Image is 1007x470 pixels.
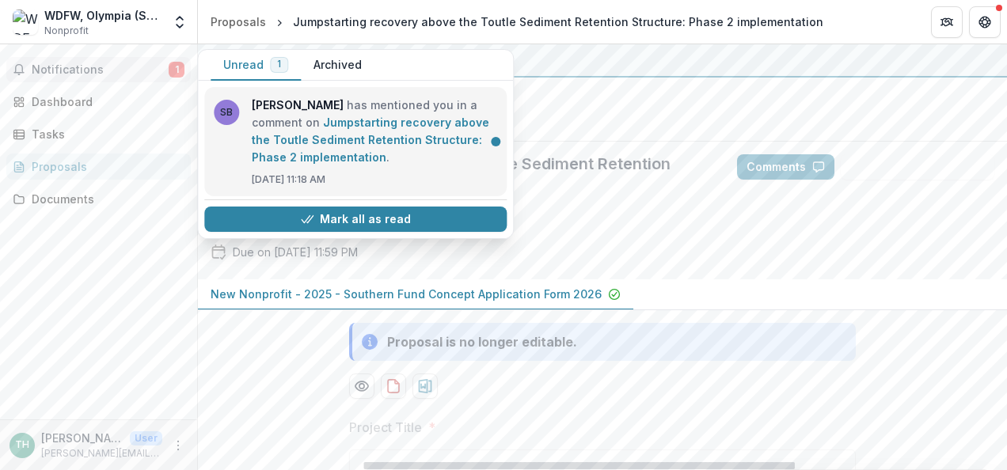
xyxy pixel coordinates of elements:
div: Jumpstarting recovery above the Toutle Sediment Retention Structure: Phase 2 implementation [293,13,823,30]
a: Proposals [6,154,191,180]
p: User [130,431,162,445]
nav: breadcrumb [204,10,830,33]
button: Notifications1 [6,57,191,82]
button: download-proposal [412,373,438,399]
div: Toby Harbison [15,440,29,450]
button: Comments [737,154,834,180]
a: Proposals [204,10,272,33]
a: Dashboard [6,89,191,115]
span: 1 [169,62,184,78]
a: Documents [6,186,191,212]
div: Tasks [32,126,178,142]
button: Answer Suggestions [841,154,994,180]
button: Mark all as read [204,207,507,232]
p: has mentioned you in a comment on . [252,97,497,166]
div: Proposals [32,158,178,175]
p: New Nonprofit - 2025 - Southern Fund Concept Application Form 2026 [211,286,602,302]
button: download-proposal [381,373,406,399]
button: More [169,436,188,455]
button: Open entity switcher [169,6,191,38]
p: [PERSON_NAME] [41,430,123,446]
p: Project Title [349,418,422,437]
span: Notifications [32,63,169,77]
span: Nonprofit [44,24,89,38]
span: 1 [277,59,281,70]
img: WDFW, Olympia (Science Division) [13,9,38,35]
div: Pacific Salmon Commission [211,51,994,70]
p: Due on [DATE] 11:59 PM [233,244,358,260]
button: Unread [211,50,301,81]
button: Preview d476c7a6-2bf6-4e7e-bfef-c64296d3aeb9-0.pdf [349,373,374,399]
div: Proposal is no longer editable. [387,332,577,351]
a: Tasks [6,121,191,147]
div: Dashboard [32,93,178,110]
div: Proposals [211,13,266,30]
button: Get Help [969,6,1001,38]
div: Documents [32,191,178,207]
a: Jumpstarting recovery above the Toutle Sediment Retention Structure: Phase 2 implementation [252,116,489,164]
button: Partners [931,6,963,38]
button: Archived [301,50,374,81]
div: WDFW, Olympia (Science Division) [44,7,162,24]
p: [PERSON_NAME][EMAIL_ADDRESS][PERSON_NAME][DOMAIN_NAME] [41,446,162,461]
